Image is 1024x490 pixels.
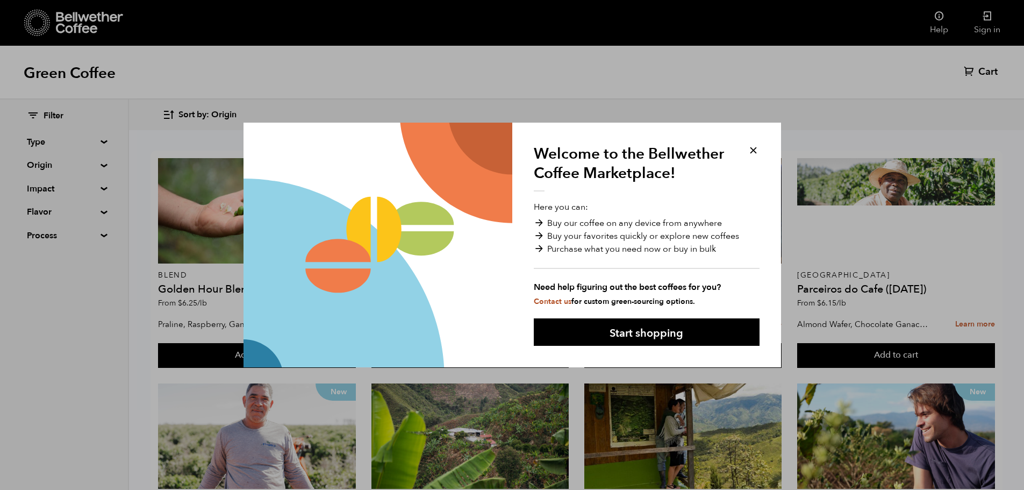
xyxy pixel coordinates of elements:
li: Purchase what you need now or buy in bulk [534,243,760,255]
li: Buy our coffee on any device from anywhere [534,217,760,230]
p: Here you can: [534,201,760,307]
li: Buy your favorites quickly or explore new coffees [534,230,760,243]
h1: Welcome to the Bellwether Coffee Marketplace! [534,144,733,191]
button: Start shopping [534,318,760,346]
small: for custom green-sourcing options. [534,296,695,307]
strong: Need help figuring out the best coffees for you? [534,281,760,294]
a: Contact us [534,296,571,307]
